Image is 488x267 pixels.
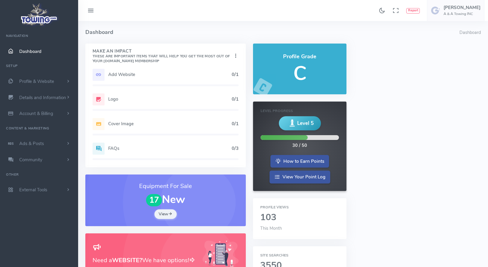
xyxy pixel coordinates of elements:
[19,187,47,193] span: External Tools
[108,146,232,151] h5: FAQs
[292,142,307,149] div: 30 / 50
[459,29,481,36] li: Dashboard
[297,120,314,127] span: Level 5
[260,253,339,257] h6: Site Searches
[93,182,239,191] h3: Equipment For Sale
[146,194,162,206] span: 17
[270,155,329,168] a: How to Earn Points
[93,194,239,206] h1: New
[260,54,339,60] h4: Profile Grade
[431,6,441,15] img: user-image
[406,8,420,14] button: Report
[19,111,53,117] span: Account & Billing
[444,5,480,10] h5: [PERSON_NAME]
[203,241,239,267] img: Generic placeholder image
[154,209,177,219] a: View
[108,97,232,102] h5: Logo
[19,95,66,101] span: Details and Information
[85,21,459,44] h4: Dashboard
[19,141,44,147] span: Ads & Posts
[270,171,330,184] a: View Your Point Log
[261,109,339,113] h6: Level Progress
[260,225,282,231] span: This Month
[112,256,142,264] b: WEBSITE?
[19,2,59,27] img: logo
[93,49,233,63] h4: Make An Impact
[93,54,230,63] small: These are important items that will help you get the most out of your [DOMAIN_NAME] Membership
[232,121,239,126] h5: 0/1
[108,72,232,77] h5: Add Website
[232,72,239,77] h5: 0/1
[232,97,239,102] h5: 0/1
[108,121,232,126] h5: Cover Image
[260,205,339,209] h6: Profile Views
[19,48,41,54] span: Dashboard
[93,256,195,265] h3: Need a We have options!
[260,63,339,84] h5: C
[444,12,480,16] h6: A & A Towing INC
[232,146,239,151] h5: 0/3
[260,213,339,223] h2: 103
[19,78,54,84] span: Profile & Website
[19,157,42,163] span: Community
